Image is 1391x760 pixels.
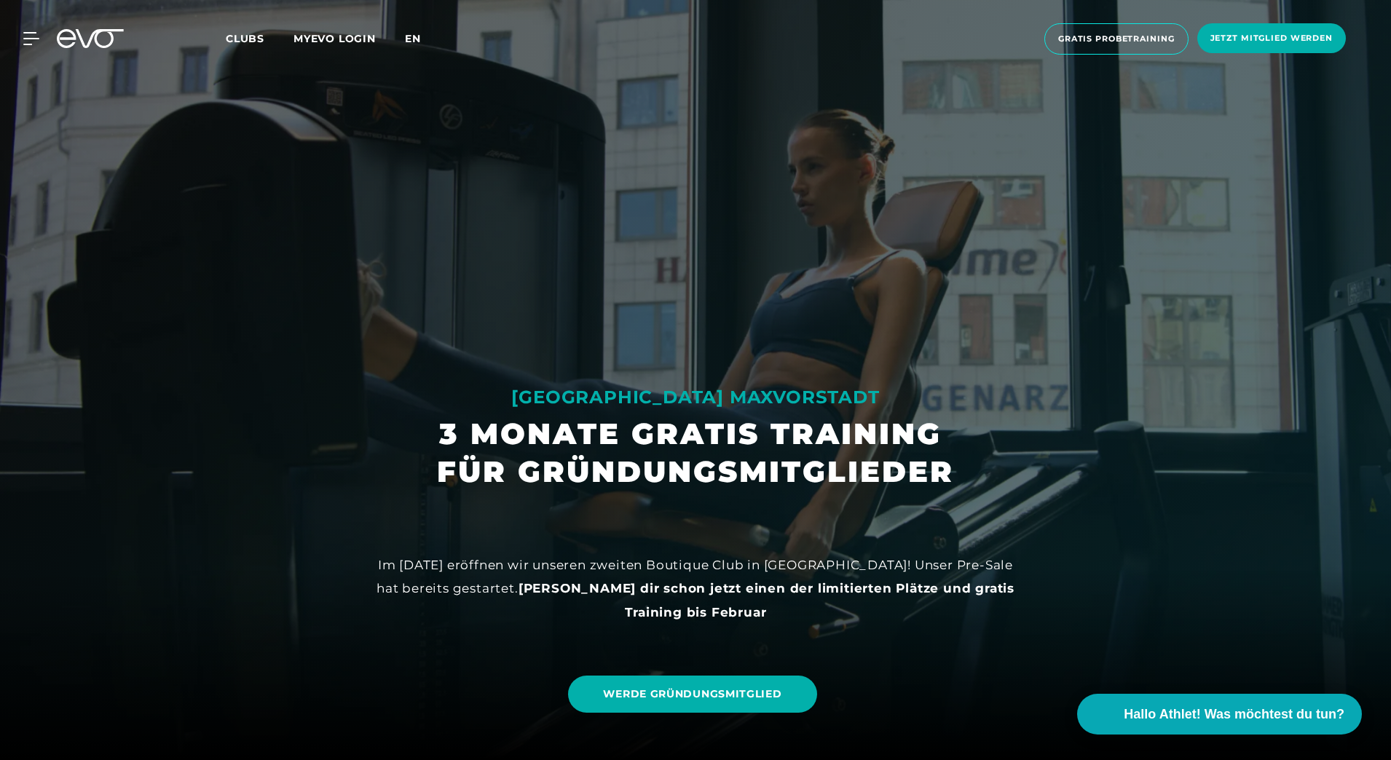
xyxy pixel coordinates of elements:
a: en [405,31,438,47]
h1: 3 MONATE GRATIS TRAINING FÜR GRÜNDUNGSMITGLIEDER [437,415,954,491]
a: Clubs [226,31,293,45]
span: WERDE GRÜNDUNGSMITGLIED [603,686,781,702]
div: [GEOGRAPHIC_DATA] MAXVORSTADT [437,386,954,409]
div: Im [DATE] eröffnen wir unseren zweiten Boutique Club in [GEOGRAPHIC_DATA]! Unser Pre-Sale hat ber... [368,553,1023,624]
a: MYEVO LOGIN [293,32,376,45]
button: Hallo Athlet! Was möchtest du tun? [1077,694,1362,735]
a: WERDE GRÜNDUNGSMITGLIED [568,676,816,713]
span: Hallo Athlet! Was möchtest du tun? [1124,705,1344,724]
span: Gratis Probetraining [1058,33,1175,45]
a: Gratis Probetraining [1040,23,1193,55]
span: Jetzt Mitglied werden [1210,32,1333,44]
strong: [PERSON_NAME] dir schon jetzt einen der limitierten Plätze und gratis Training bis Februar [519,581,1014,619]
a: Jetzt Mitglied werden [1193,23,1350,55]
span: en [405,32,421,45]
span: Clubs [226,32,264,45]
